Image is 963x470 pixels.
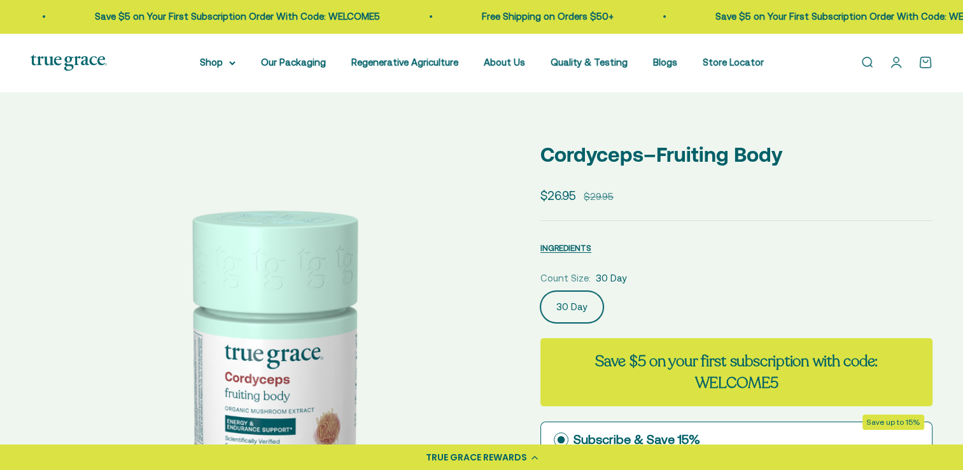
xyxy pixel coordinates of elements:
legend: Count Size: [540,271,591,286]
a: Regenerative Agriculture [351,57,458,68]
a: Blogs [653,57,677,68]
div: TRUE GRACE REWARDS [426,451,527,464]
p: Save $5 on Your First Subscription Order With Code: WELCOME5 [95,9,380,24]
button: INGREDIENTS [540,240,591,255]
span: INGREDIENTS [540,243,591,253]
p: Cordyceps–Fruiting Body [540,138,932,171]
sale-price: $26.95 [540,186,576,205]
a: Free Shipping on Orders $50+ [482,11,614,22]
a: Our Packaging [261,57,326,68]
a: Store Locator [703,57,764,68]
a: Quality & Testing [551,57,628,68]
compare-at-price: $29.95 [584,189,614,204]
strong: Save $5 on your first subscription with code: WELCOME5 [595,351,878,394]
a: About Us [484,57,525,68]
summary: Shop [200,55,235,70]
span: 30 Day [596,271,627,286]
